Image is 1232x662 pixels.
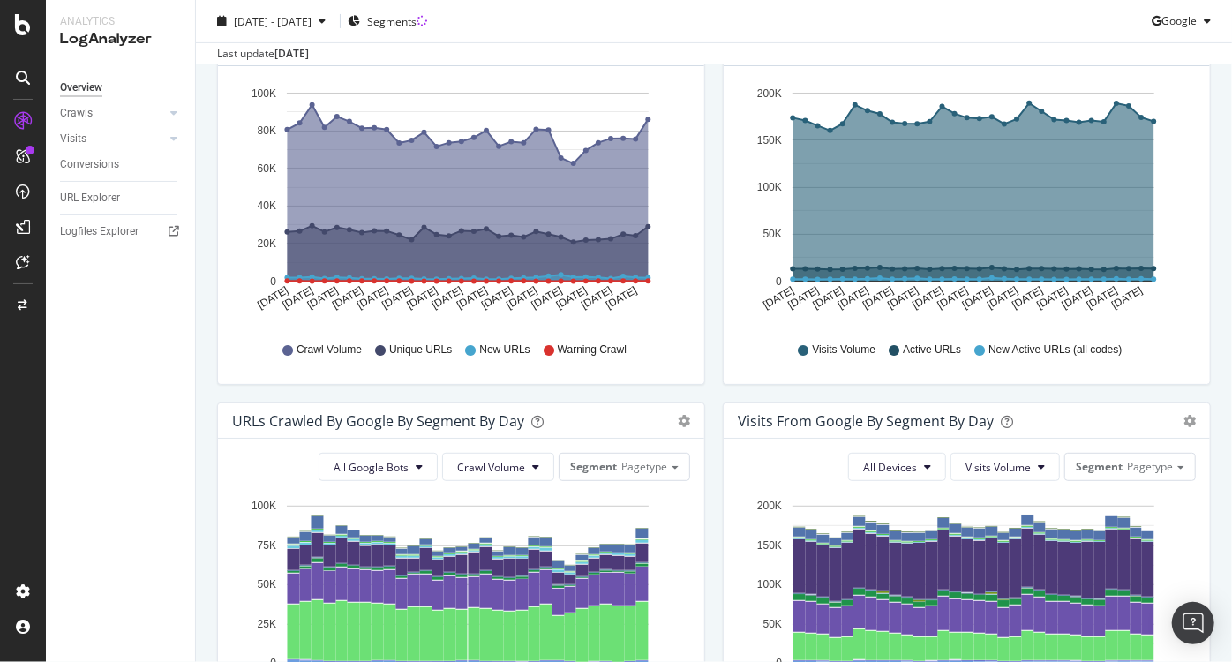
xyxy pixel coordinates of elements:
span: Warning Crawl [558,342,627,357]
text: 0 [270,275,276,288]
text: [DATE] [479,284,515,312]
text: [DATE] [355,284,390,312]
div: Overview [60,79,102,97]
text: 100K [757,181,782,193]
div: gear [1183,415,1196,427]
text: [DATE] [911,284,946,312]
text: [DATE] [281,284,316,312]
text: [DATE] [786,284,822,312]
span: Visits Volume [812,342,875,357]
text: [DATE] [1060,284,1095,312]
div: Analytics [60,14,181,29]
span: All Devices [863,460,917,475]
span: Pagetype [1127,459,1173,474]
text: [DATE] [504,284,539,312]
text: 100K [757,579,782,591]
text: 20K [258,237,276,250]
text: [DATE] [454,284,490,312]
text: 150K [757,539,782,552]
text: [DATE] [985,284,1020,312]
text: 200K [757,87,782,100]
a: Conversions [60,155,183,174]
text: 75K [258,539,276,552]
div: LogAnalyzer [60,29,181,49]
div: URL Explorer [60,189,120,207]
span: Visits Volume [965,460,1031,475]
button: Segments [348,7,417,35]
span: Segment [570,459,617,474]
button: All Google Bots [319,453,438,481]
button: All Devices [848,453,946,481]
span: Segment [1076,459,1123,474]
div: gear [678,415,690,427]
span: New Active URLs (all codes) [988,342,1122,357]
text: [DATE] [405,284,440,312]
span: Segments [367,13,417,28]
span: New URLs [479,342,530,357]
div: Visits from Google By Segment By Day [738,412,994,430]
text: [DATE] [430,284,465,312]
span: Google [1161,13,1197,28]
a: URL Explorer [60,189,183,207]
div: Open Intercom Messenger [1172,602,1214,644]
svg: A chart. [232,80,685,326]
div: [DATE] [274,46,309,62]
text: 50K [763,229,782,241]
text: 40K [258,200,276,213]
text: 25K [258,618,276,630]
text: [DATE] [255,284,290,312]
text: 80K [258,125,276,138]
text: [DATE] [554,284,590,312]
text: 0 [776,275,782,288]
text: [DATE] [960,284,995,312]
text: 50K [258,579,276,591]
span: Unique URLs [389,342,452,357]
text: 100K [252,500,276,513]
span: Crawl Volume [297,342,362,357]
text: [DATE] [604,284,639,312]
text: [DATE] [761,284,796,312]
text: [DATE] [885,284,920,312]
text: [DATE] [860,284,896,312]
a: Visits [60,130,165,148]
a: Crawls [60,104,165,123]
text: [DATE] [836,284,871,312]
text: [DATE] [1035,284,1070,312]
div: Crawls [60,104,93,123]
a: Logfiles Explorer [60,222,183,241]
svg: A chart. [738,80,1191,326]
div: Conversions [60,155,119,174]
text: [DATE] [1010,284,1045,312]
text: 100K [252,87,276,100]
text: [DATE] [530,284,565,312]
span: [DATE] - [DATE] [234,13,312,28]
span: All Google Bots [334,460,409,475]
text: [DATE] [305,284,341,312]
span: Crawl Volume [457,460,525,475]
button: Crawl Volume [442,453,554,481]
span: Active URLs [903,342,961,357]
text: 200K [757,500,782,513]
text: 50K [763,618,782,630]
a: Overview [60,79,183,97]
text: 60K [258,162,276,175]
div: Logfiles Explorer [60,222,139,241]
span: Pagetype [621,459,667,474]
text: [DATE] [379,284,415,312]
text: [DATE] [330,284,365,312]
button: Google [1152,7,1218,35]
button: Visits Volume [950,453,1060,481]
text: [DATE] [579,284,614,312]
div: Last update [217,46,309,62]
div: URLs Crawled by Google By Segment By Day [232,412,524,430]
text: [DATE] [935,284,971,312]
text: [DATE] [811,284,846,312]
text: [DATE] [1085,284,1120,312]
button: [DATE] - [DATE] [210,7,333,35]
text: 150K [757,134,782,147]
text: [DATE] [1109,284,1145,312]
div: Visits [60,130,86,148]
